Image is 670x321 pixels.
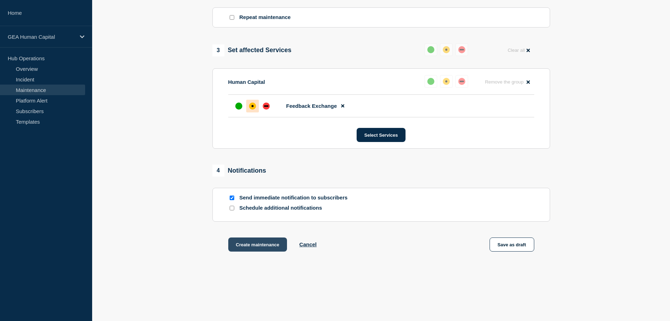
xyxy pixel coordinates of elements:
div: Notifications [212,165,266,177]
div: down [458,78,465,85]
div: up [235,103,242,110]
div: up [427,78,434,85]
button: Select Services [357,128,406,142]
div: affected [443,46,450,53]
div: up [427,46,434,53]
div: affected [249,103,256,110]
span: 3 [212,44,224,56]
button: up [425,75,437,88]
span: Feedback Exchange [286,103,337,109]
button: Create maintenance [228,237,287,252]
button: down [455,75,468,88]
input: Repeat maintenance [230,15,234,20]
button: affected [440,43,453,56]
div: down [458,46,465,53]
div: Set affected Services [212,44,292,56]
button: Remove the group [481,75,534,89]
div: down [263,103,270,110]
p: Repeat maintenance [240,14,291,21]
p: Human Capital [228,79,265,85]
p: GEA Human Capital [8,34,75,40]
button: Clear all [503,43,534,57]
button: Save as draft [490,237,534,252]
button: Cancel [299,241,317,247]
div: affected [443,78,450,85]
button: down [455,43,468,56]
input: Schedule additional notifications [230,206,234,210]
button: affected [440,75,453,88]
span: 4 [212,165,224,177]
span: Remove the group [485,79,524,85]
p: Send immediate notification to subscribers [240,195,352,201]
button: up [425,43,437,56]
p: Schedule additional notifications [240,205,352,211]
input: Send immediate notification to subscribers [230,196,234,200]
